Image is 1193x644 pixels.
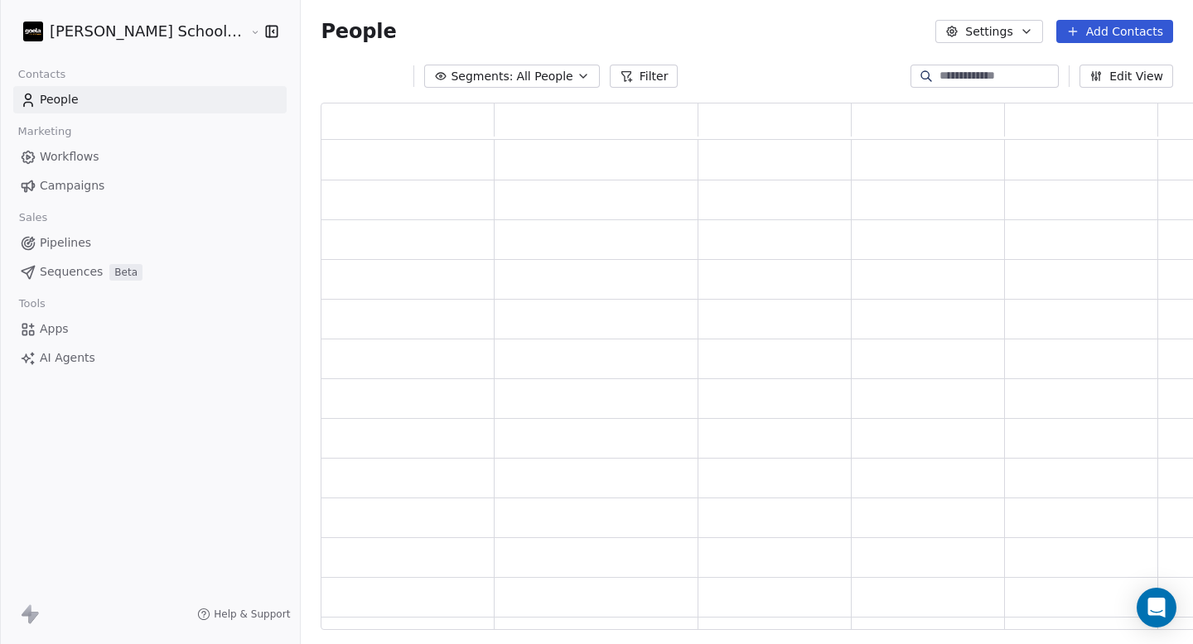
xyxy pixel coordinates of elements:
[40,148,99,166] span: Workflows
[1079,65,1173,88] button: Edit View
[321,19,396,44] span: People
[12,291,52,316] span: Tools
[13,143,287,171] a: Workflows
[11,62,73,87] span: Contacts
[11,119,79,144] span: Marketing
[451,68,513,85] span: Segments:
[40,320,69,338] span: Apps
[40,349,95,367] span: AI Agents
[40,91,79,108] span: People
[1056,20,1173,43] button: Add Contacts
[13,172,287,199] a: Campaigns
[13,315,287,343] a: Apps
[13,344,287,372] a: AI Agents
[109,264,142,281] span: Beta
[12,205,55,230] span: Sales
[214,608,290,621] span: Help & Support
[40,263,103,281] span: Sequences
[610,65,679,88] button: Filter
[40,234,91,252] span: Pipelines
[23,22,43,41] img: Zeeshan%20Neck%20Print%20Dark.png
[13,258,287,286] a: SequencesBeta
[516,68,572,85] span: All People
[20,17,239,46] button: [PERSON_NAME] School of Finance LLP
[197,608,290,621] a: Help & Support
[40,177,104,195] span: Campaigns
[13,86,287,113] a: People
[50,21,246,42] span: [PERSON_NAME] School of Finance LLP
[13,229,287,257] a: Pipelines
[1137,588,1176,627] div: Open Intercom Messenger
[935,20,1042,43] button: Settings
